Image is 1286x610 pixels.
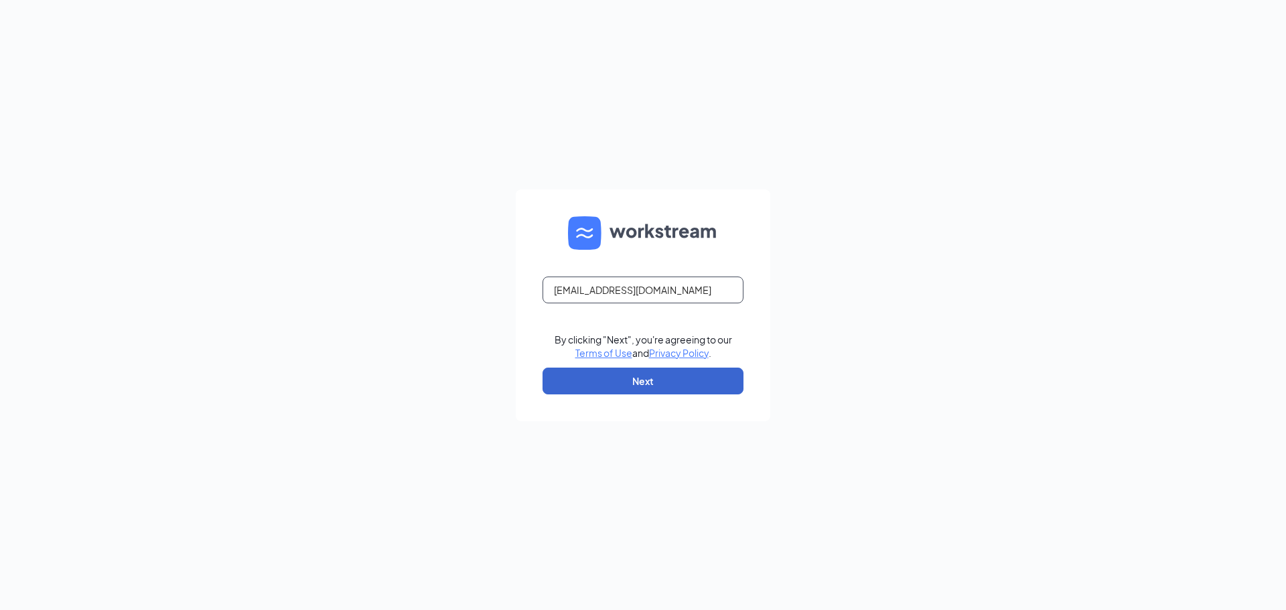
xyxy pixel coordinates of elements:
button: Next [543,368,743,394]
input: Email [543,277,743,303]
a: Privacy Policy [649,347,709,359]
div: By clicking "Next", you're agreeing to our and . [555,333,732,360]
a: Terms of Use [575,347,632,359]
img: WS logo and Workstream text [568,216,718,250]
